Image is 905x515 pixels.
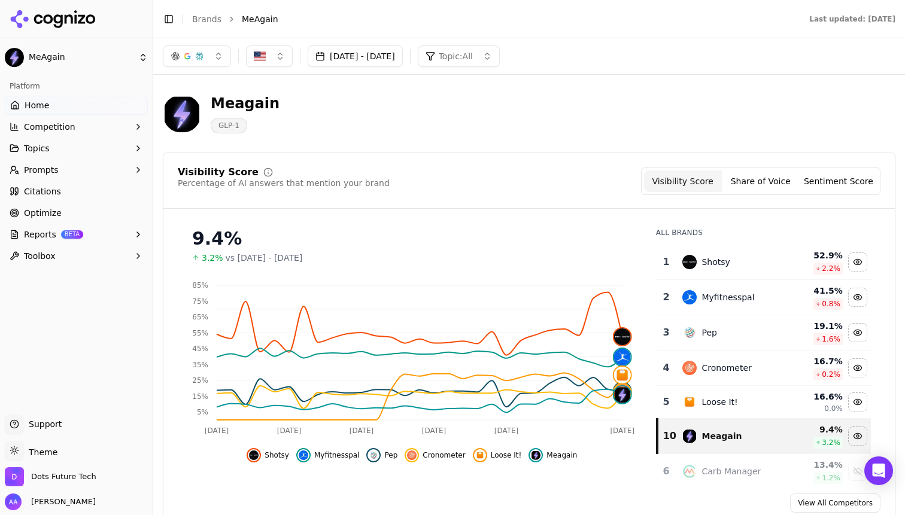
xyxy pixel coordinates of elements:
div: 19.1 % [788,320,843,332]
a: Home [5,96,148,115]
img: Dots Future Tech [5,467,24,486]
span: Competition [24,121,75,133]
tr: 4cronometerCronometer16.7%0.2%Hide cronometer data [657,351,871,386]
nav: breadcrumb [192,13,785,25]
img: Ameer Asghar [5,493,22,510]
tr: 6carb managerCarb Manager13.4%1.2%Show carb manager data [657,454,871,489]
img: pep [369,450,378,460]
img: shotsy [682,255,697,269]
span: 3.2 % [822,438,840,447]
span: 1.6 % [822,334,840,344]
button: Competition [5,117,148,136]
img: cronometer [682,361,697,375]
span: MeAgain [29,52,133,63]
span: 0.0% [824,404,843,413]
div: Last updated: [DATE] [809,14,895,24]
div: Meagain [701,430,742,442]
tspan: [DATE] [422,426,447,435]
div: All Brands [656,228,871,237]
tspan: 45% [192,345,208,353]
div: 41.5 % [788,285,843,297]
div: 6 [662,464,671,479]
div: Shotsy [701,256,730,268]
a: Optimize [5,203,148,223]
span: vs [DATE] - [DATE] [226,252,303,264]
button: Prompts [5,160,148,179]
div: Visibility Score [178,167,259,177]
span: 2.2 % [822,264,840,273]
div: Percentage of AI answers that mention your brand [178,177,390,189]
div: 9.4 % [788,423,843,435]
span: Optimize [24,207,62,219]
span: 0.2 % [822,370,840,379]
tr: 5loose it!Loose It!16.6%0.0%Hide loose it! data [657,386,871,419]
img: loose it! [614,367,631,383]
button: Visibility Score [644,170,722,192]
span: Dots Future Tech [31,471,96,482]
button: Hide myfitnesspal data [848,288,867,307]
a: View All Competitors [790,493,880,513]
div: 3 [662,325,671,340]
img: cronometer [407,450,417,460]
button: Hide myfitnesspal data [296,448,360,462]
div: Carb Manager [701,465,761,477]
tspan: 15% [192,392,208,401]
div: 9.4% [192,228,632,249]
button: [DATE] - [DATE] [308,45,403,67]
tspan: 25% [192,376,208,385]
img: shotsy [614,328,631,345]
button: Hide pep data [366,448,397,462]
span: Topic: All [439,50,473,62]
tspan: [DATE] [350,426,374,435]
tspan: 35% [192,361,208,369]
div: Platform [5,77,148,96]
span: [PERSON_NAME] [26,496,96,507]
tspan: 5% [197,408,208,416]
tspan: 85% [192,281,208,290]
img: meagain [531,450,540,460]
div: Cronometer [701,362,751,374]
span: Prompts [24,164,59,176]
tspan: [DATE] [494,426,519,435]
button: ReportsBETA [5,225,148,244]
span: BETA [61,230,83,239]
button: Toolbox [5,246,148,266]
span: Pep [384,450,397,460]
img: myfitnesspal [682,290,697,304]
div: 4 [662,361,671,375]
button: Hide pep data [848,323,867,342]
img: loose it! [475,450,485,460]
button: Hide meagain data [848,426,867,446]
button: Hide loose it! data [848,392,867,412]
div: 1 [662,255,671,269]
div: Open Intercom Messenger [864,456,893,485]
tspan: 65% [192,313,208,321]
img: MeAgain [5,48,24,67]
div: Pep [701,327,716,339]
button: Hide loose it! data [473,448,522,462]
span: Reports [24,228,56,240]
img: carb manager [682,464,697,479]
img: myfitnesspal [614,349,631,365]
img: pep [682,325,697,340]
button: Share of Voice [722,170,800,192]
span: Myfitnesspal [314,450,360,460]
span: Citations [24,185,61,197]
div: 16.6 % [788,391,843,403]
div: 16.7 % [788,355,843,367]
div: 5 [662,395,671,409]
span: GLP-1 [211,118,247,133]
span: MeAgain [242,13,278,25]
button: Hide shotsy data [247,448,289,462]
button: Open user button [5,493,96,510]
button: Hide cronometer data [848,358,867,377]
button: Sentiment Score [800,170,877,192]
img: United States [254,50,266,62]
button: Hide meagain data [529,448,577,462]
span: Topics [24,142,50,154]
span: Shotsy [265,450,289,460]
span: Meagain [546,450,577,460]
img: meagain [682,429,697,443]
tr: 2myfitnesspalMyfitnesspal41.5%0.8%Hide myfitnesspal data [657,280,871,315]
tspan: 55% [192,329,208,337]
